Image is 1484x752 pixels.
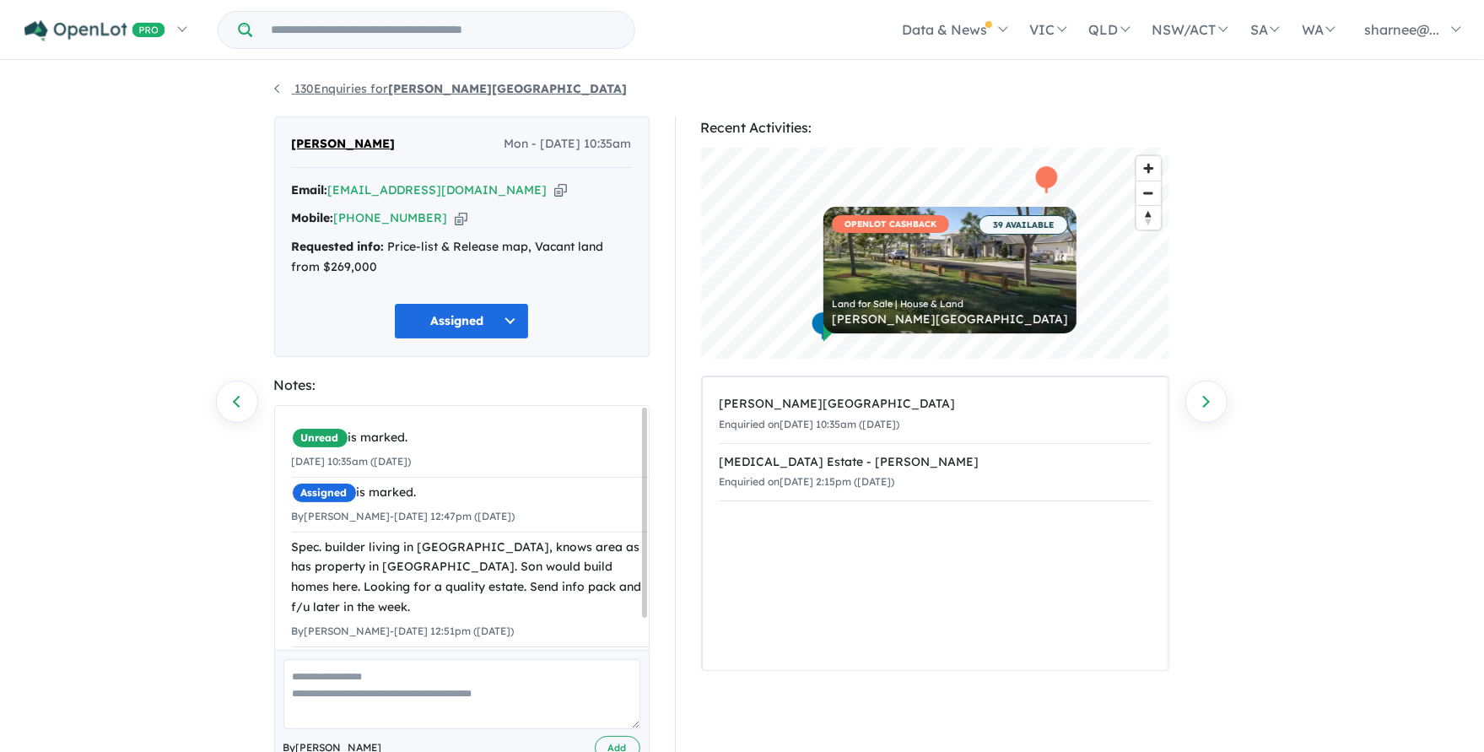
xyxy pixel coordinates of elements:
[292,483,649,503] div: is marked.
[455,209,467,227] button: Copy
[24,20,165,41] img: Openlot PRO Logo White
[832,313,1068,325] div: [PERSON_NAME][GEOGRAPHIC_DATA]
[505,134,632,154] span: Mon - [DATE] 10:35am
[979,215,1068,235] span: 39 AVAILABLE
[328,182,548,197] a: [EMAIL_ADDRESS][DOMAIN_NAME]
[720,418,900,430] small: Enquiried on [DATE] 10:35am ([DATE])
[1364,21,1439,38] span: sharnee@...
[810,311,835,342] div: Map marker
[720,386,1151,444] a: [PERSON_NAME][GEOGRAPHIC_DATA]Enquiried on[DATE] 10:35am ([DATE])
[720,443,1151,502] a: [MEDICAL_DATA] Estate - [PERSON_NAME]Enquiried on[DATE] 2:15pm ([DATE])
[292,210,334,225] strong: Mobile:
[292,625,515,637] small: By [PERSON_NAME] - [DATE] 12:51pm ([DATE])
[701,116,1169,139] div: Recent Activities:
[389,81,628,96] strong: [PERSON_NAME][GEOGRAPHIC_DATA]
[292,182,328,197] strong: Email:
[292,538,649,618] div: Spec. builder living in [GEOGRAPHIC_DATA], knows area as has property in [GEOGRAPHIC_DATA]. Son w...
[334,210,448,225] a: [PHONE_NUMBER]
[394,303,529,339] button: Assigned
[554,181,567,199] button: Copy
[292,428,649,448] div: is marked.
[292,510,515,522] small: By [PERSON_NAME] - [DATE] 12:47pm ([DATE])
[274,81,628,96] a: 130Enquiries for[PERSON_NAME][GEOGRAPHIC_DATA]
[274,374,650,397] div: Notes:
[274,79,1211,100] nav: breadcrumb
[832,215,949,233] span: OPENLOT CASHBACK
[720,394,1151,414] div: [PERSON_NAME][GEOGRAPHIC_DATA]
[292,483,357,503] span: Assigned
[832,300,1068,309] div: Land for Sale | House & Land
[256,12,631,48] input: Try estate name, suburb, builder or developer
[292,428,348,448] span: Unread
[1136,205,1161,230] button: Reset bearing to north
[292,455,412,468] small: [DATE] 10:35am ([DATE])
[720,452,1151,473] div: [MEDICAL_DATA] Estate - [PERSON_NAME]
[1136,156,1161,181] button: Zoom in
[720,475,895,488] small: Enquiried on [DATE] 2:15pm ([DATE])
[823,207,1077,333] a: OPENLOT CASHBACK 39 AVAILABLE Land for Sale | House & Land [PERSON_NAME][GEOGRAPHIC_DATA]
[1033,165,1059,196] div: Map marker
[292,237,632,278] div: Price-list & Release map, Vacant land from $269,000
[701,148,1169,359] canvas: Map
[1136,206,1161,230] span: Reset bearing to north
[292,239,385,254] strong: Requested info:
[292,134,396,154] span: [PERSON_NAME]
[1136,181,1161,205] button: Zoom out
